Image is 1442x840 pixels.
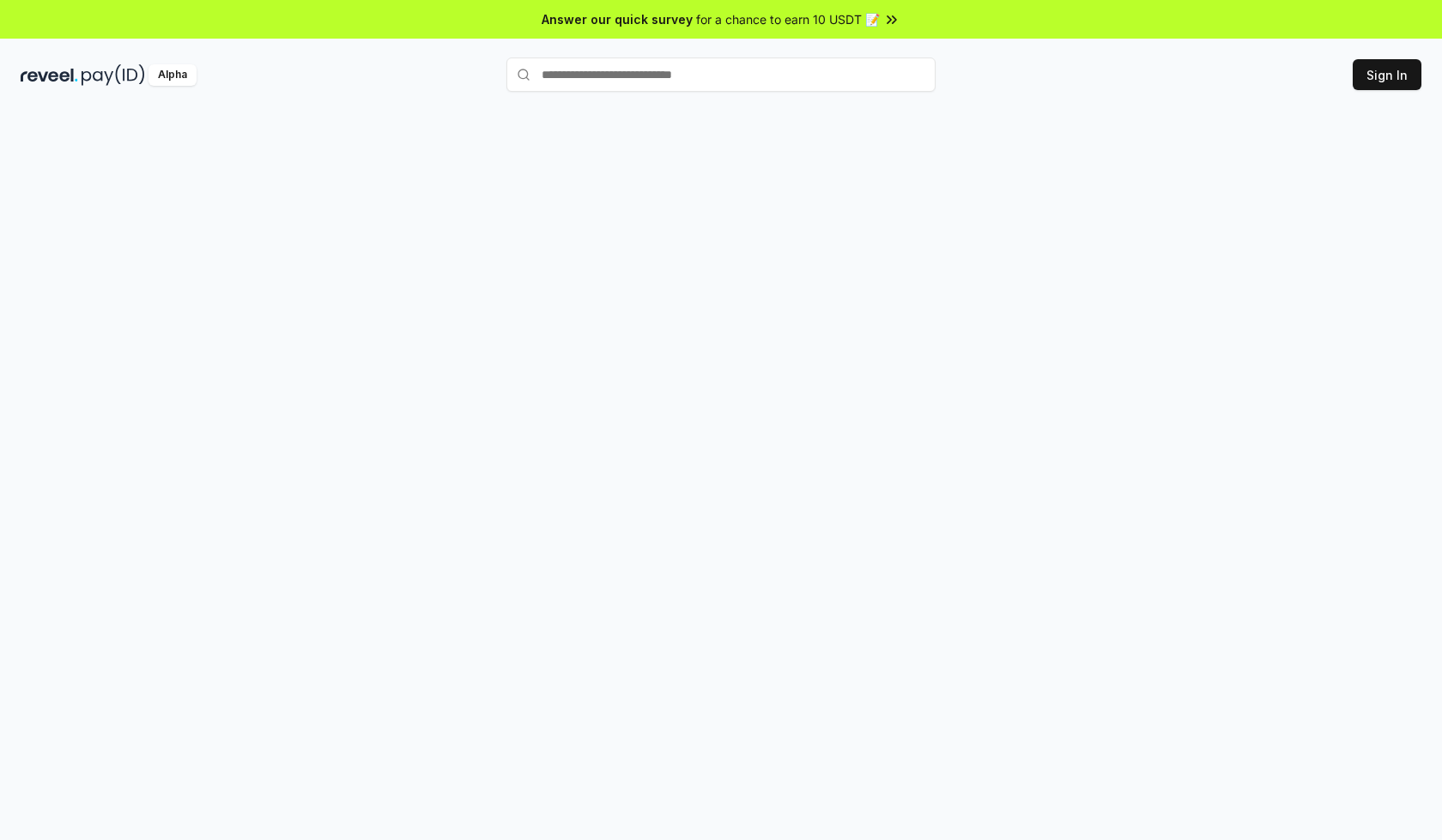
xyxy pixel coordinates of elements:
[542,10,693,28] span: Answer our quick survey
[696,10,880,28] span: for a chance to earn 10 USDT 📝
[21,64,78,86] img: reveel_dark
[1353,59,1421,90] button: Sign In
[148,64,197,86] div: Alpha
[82,64,145,86] img: pay_id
